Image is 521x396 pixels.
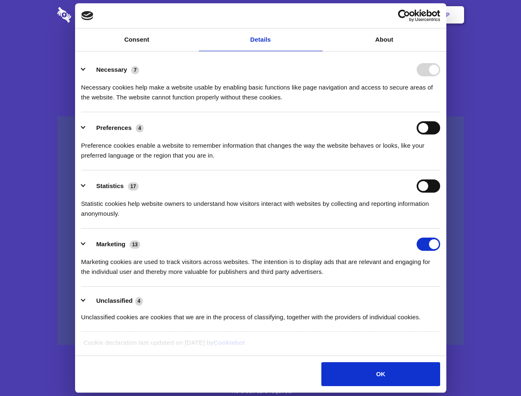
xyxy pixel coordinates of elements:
a: Wistia video thumbnail [57,116,464,345]
div: Preference cookies enable a website to remember information that changes the way the website beha... [81,134,440,160]
div: Marketing cookies are used to track visitors across websites. The intention is to display ads tha... [81,251,440,277]
span: 13 [130,240,140,249]
div: Statistic cookies help website owners to understand how visitors interact with websites by collec... [81,193,440,219]
a: Login [374,2,410,28]
label: Marketing [96,240,125,247]
a: Cookiebot [214,339,245,346]
a: Details [199,28,323,51]
a: About [323,28,446,51]
button: Marketing (13) [81,238,146,251]
button: Unclassified (4) [81,296,148,306]
label: Necessary [96,66,127,73]
span: 4 [136,124,144,132]
a: Pricing [242,2,278,28]
div: Necessary cookies help make a website usable by enabling basic functions like page navigation and... [81,76,440,102]
span: 4 [135,297,143,305]
img: logo-wordmark-white-trans-d4663122ce5f474addd5e946df7df03e33cb6a1c49d2221995e7729f52c070b2.svg [57,7,128,23]
iframe: Drift Widget Chat Controller [480,355,511,386]
a: Consent [75,28,199,51]
div: Unclassified cookies are cookies that we are in the process of classifying, together with the pro... [81,306,440,322]
label: Preferences [96,124,132,131]
img: logo [81,11,94,20]
a: Contact [335,2,372,28]
button: OK [321,362,440,386]
a: Usercentrics Cookiebot - opens in a new window [368,9,440,22]
button: Statistics (17) [81,179,144,193]
label: Statistics [96,182,124,189]
button: Preferences (4) [81,121,149,134]
div: Cookie declaration last updated on [DATE] by [77,338,444,354]
h1: Eliminate Slack Data Loss. [57,37,464,67]
button: Necessary (7) [81,63,144,76]
span: 17 [128,182,139,191]
h4: Auto-redaction of sensitive data, encrypted data sharing and self-destructing private chats. Shar... [57,75,464,102]
span: 7 [131,66,139,74]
